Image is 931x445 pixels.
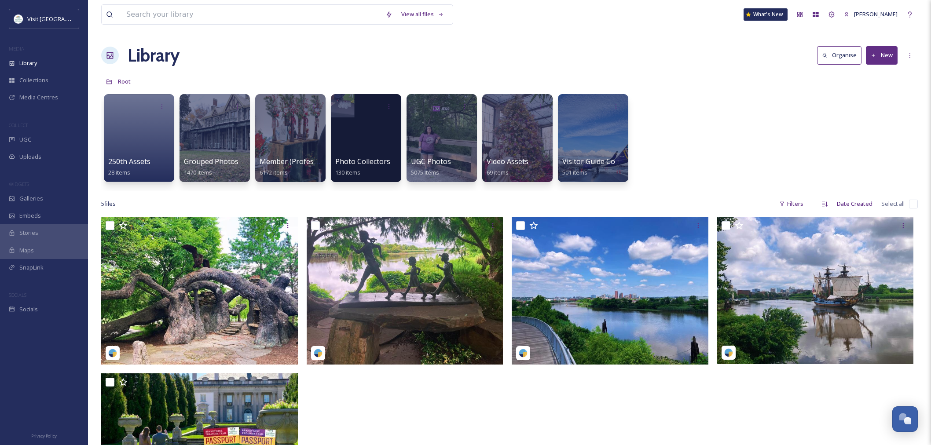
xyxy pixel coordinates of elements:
img: snapsea-logo.png [314,349,323,357]
span: 130 items [335,168,360,176]
span: Visit [GEOGRAPHIC_DATA] [27,15,95,23]
span: Visitor Guide Content [562,157,633,166]
button: New [866,46,898,64]
img: snapsea-logo.png [519,349,528,357]
button: Organise [817,46,861,64]
img: jacobs_1088-17948129714991469.jpeg [512,217,708,364]
input: Search your library [122,5,381,24]
span: Video Assets [487,157,528,166]
span: WIDGETS [9,181,29,187]
a: [PERSON_NAME] [839,6,902,23]
span: 250th Assets [108,157,150,166]
a: Visitor Guide Content501 items [562,157,633,176]
span: Privacy Policy [31,433,57,439]
a: What's New [744,8,788,21]
span: Collections [19,76,48,84]
span: COLLECT [9,122,28,128]
img: snapsea-logo.png [108,349,117,357]
span: [PERSON_NAME] [854,10,898,18]
span: 5 file s [101,200,116,208]
span: MEDIA [9,45,24,52]
span: UGC [19,135,31,144]
span: Socials [19,305,38,314]
a: Video Assets69 items [487,157,528,176]
img: jacobs_1088-17893386069290241.jpeg [101,217,298,364]
a: Organise [817,46,866,64]
img: snapsea-logo.png [724,348,733,357]
span: Maps [19,246,34,255]
span: Library [19,59,37,67]
span: SnapLink [19,263,44,272]
a: View all files [397,6,448,23]
span: 1470 items [184,168,212,176]
span: Embeds [19,212,41,220]
a: Privacy Policy [31,430,57,441]
span: 28 items [108,168,130,176]
a: UGC Photos5075 items [411,157,451,176]
div: Date Created [832,195,877,212]
span: Photo Collectors [335,157,390,166]
span: Member (Professional) [260,157,336,166]
span: 6172 items [260,168,288,176]
a: Grouped Photos1470 items [184,157,238,176]
span: 69 items [487,168,509,176]
img: jacobs_1088-17858779623451152.jpeg [717,217,914,364]
span: SOCIALS [9,292,26,298]
span: Grouped Photos [184,157,238,166]
span: Galleries [19,194,43,203]
div: Filters [775,195,808,212]
a: Library [128,42,180,69]
span: Select all [881,200,905,208]
span: 5075 items [411,168,439,176]
span: UGC Photos [411,157,451,166]
span: Media Centres [19,93,58,102]
span: Root [118,77,131,85]
img: jacobs_1088-18068353751030809.jpeg [307,217,503,364]
a: Root [118,76,131,87]
a: Photo Collectors130 items [335,157,390,176]
button: Open Chat [892,406,918,432]
a: 250th Assets28 items [108,157,150,176]
span: 501 items [562,168,587,176]
img: download%20%281%29.jpeg [14,15,23,23]
span: Stories [19,229,38,237]
span: Uploads [19,153,41,161]
a: Member (Professional)6172 items [260,157,336,176]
